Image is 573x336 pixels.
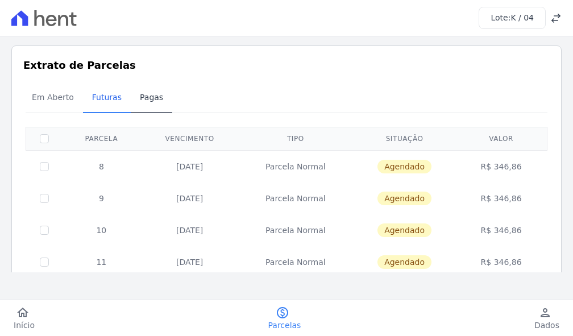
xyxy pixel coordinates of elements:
span: Pagas [133,86,170,109]
td: 8 [63,150,140,182]
td: Parcela Normal [239,214,352,246]
td: R$ 346,86 [457,182,545,214]
span: K / 04 [510,13,534,22]
th: Valor [457,127,545,150]
a: personDados [521,306,573,331]
th: Tipo [239,127,352,150]
a: paidParcelas [255,306,315,331]
td: [DATE] [140,182,239,214]
span: Dados [534,320,559,331]
td: 10 [63,214,140,246]
h3: Extrato de Parcelas [23,57,550,73]
th: Parcela [63,127,140,150]
a: Em Aberto [23,84,83,113]
span: Agendado [377,255,431,269]
span: Parcelas [268,320,301,331]
i: paid [276,306,289,320]
td: Parcela Normal [239,246,352,278]
td: Parcela Normal [239,150,352,182]
td: 9 [63,182,140,214]
span: Futuras [85,86,128,109]
th: Situação [352,127,457,150]
span: Agendado [377,160,431,173]
td: R$ 346,86 [457,214,545,246]
span: Agendado [377,192,431,205]
i: home [16,306,30,320]
span: Agendado [377,223,431,237]
th: Vencimento [140,127,239,150]
td: [DATE] [140,214,239,246]
td: Parcela Normal [239,182,352,214]
td: [DATE] [140,150,239,182]
td: R$ 346,86 [457,246,545,278]
td: R$ 346,86 [457,150,545,182]
a: Pagas [131,84,172,113]
i: person [538,306,552,320]
td: 11 [63,246,140,278]
a: Futuras [83,84,131,113]
span: Em Aberto [25,86,81,109]
h3: Lote: [491,12,534,24]
span: Início [14,320,35,331]
td: [DATE] [140,246,239,278]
